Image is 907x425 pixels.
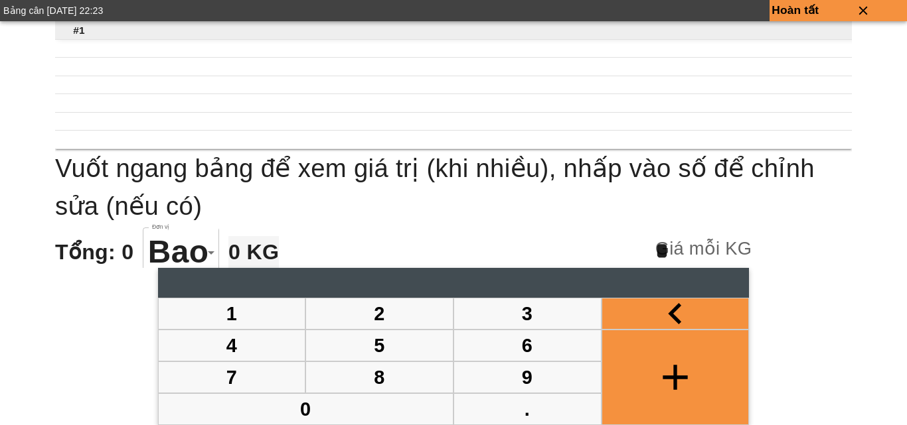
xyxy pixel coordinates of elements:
[454,330,601,361] button: 6
[159,330,305,361] button: 4
[159,362,305,393] button: 7
[772,2,819,19] p: Hoàn tất
[228,236,279,268] p: 0 KG
[306,362,453,393] button: 8
[306,298,453,329] button: 2
[55,149,852,225] p: Vuốt ngang bảng để xem giá trị (khi nhiều), nhấp vào số để chỉnh sửa (nếu có)
[159,298,305,329] button: 1
[143,227,219,277] div: Bao
[152,221,169,231] label: Đơn vị
[159,394,453,424] button: 0
[3,3,770,19] div: Bảng cân [DATE] 22:23
[454,362,601,393] button: 9
[454,394,601,424] button: .
[73,23,84,38] span: #1
[454,298,601,329] button: 3
[306,330,453,361] button: 5
[55,236,133,268] p: Tổng: 0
